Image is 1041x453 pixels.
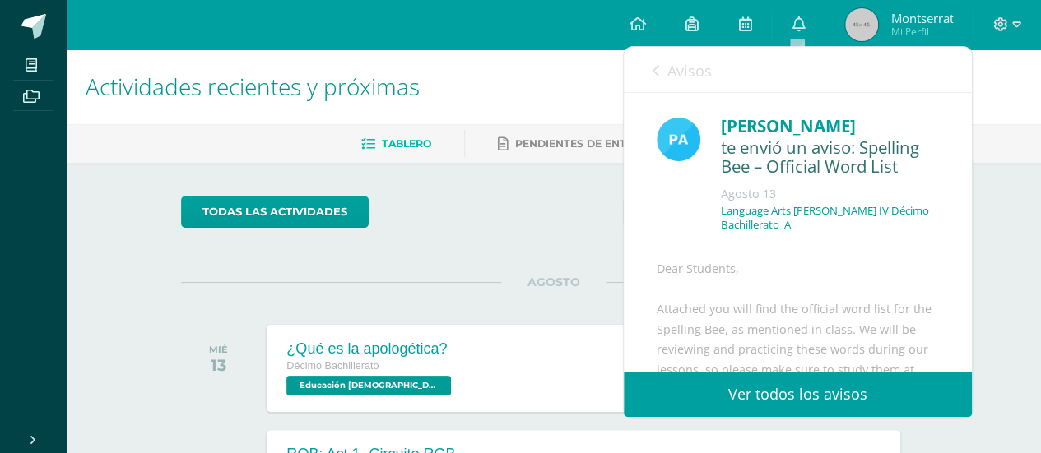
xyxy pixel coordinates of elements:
span: Montserrat [890,10,953,26]
a: Ver todos los avisos [624,372,972,417]
a: Pendientes de entrega [498,131,656,157]
span: Avisos [667,61,712,81]
div: MIÉ [209,344,228,355]
div: ¿Qué es la apologética? [286,340,455,358]
p: Language Arts [PERSON_NAME] IV Décimo Bachillerato 'A' [721,204,939,232]
div: te envió un aviso: Spelling Bee – Official Word List [721,138,939,177]
div: [PERSON_NAME] [721,113,939,139]
span: Actividades recientes y próximas [86,71,420,102]
span: AGOSTO [501,275,606,289]
span: Tablero [382,137,431,150]
span: Mi Perfil [890,25,953,39]
img: 16d00d6a61aad0e8a558f8de8df831eb.png [657,118,700,161]
div: 13 [209,355,228,375]
span: Décimo Bachillerato [286,360,379,372]
div: Agosto 13 [721,186,939,202]
span: Pendientes de entrega [515,137,656,150]
a: Tablero [361,131,431,157]
span: Educación Cristiana Bach IV 'A' [286,376,451,395]
img: 45x45 [845,8,878,41]
a: todas las Actividades [181,196,369,228]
